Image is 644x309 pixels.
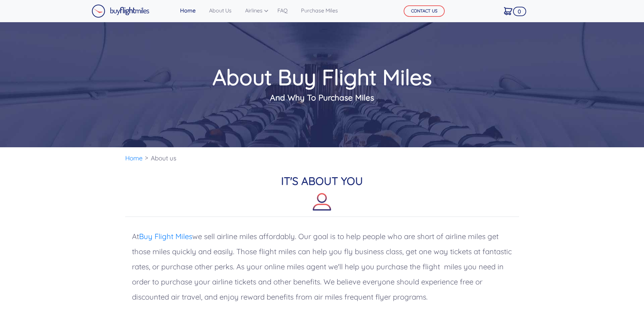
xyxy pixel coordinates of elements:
[177,4,198,17] a: Home
[92,4,149,18] img: Buy Flight Miles Logo
[513,7,526,16] span: 0
[147,147,180,169] li: About us
[501,4,515,18] a: 0
[125,175,519,217] h2: IT'S ABOUT YOU
[504,7,512,15] img: Cart
[125,154,143,162] a: Home
[92,3,149,20] a: Buy Flight Miles Logo
[313,193,331,211] img: about-icon
[404,5,445,17] button: CONTACT US
[139,232,192,241] a: Buy Flight Miles
[275,4,290,17] a: FAQ
[206,4,234,17] a: About Us
[298,4,341,17] a: Purchase Miles
[242,4,267,17] a: Airlines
